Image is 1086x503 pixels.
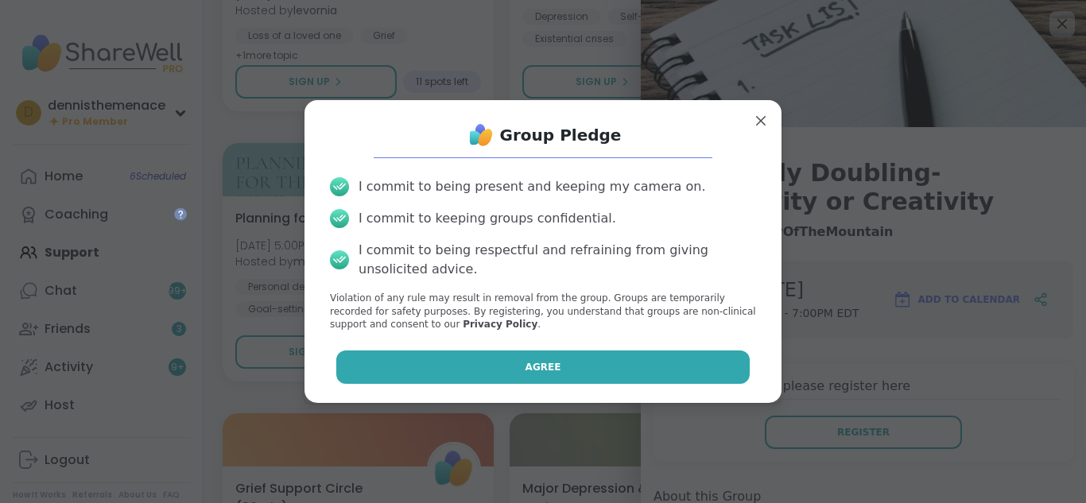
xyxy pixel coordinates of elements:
button: Agree [336,350,751,384]
p: Violation of any rule may result in removal from the group. Groups are temporarily recorded for s... [330,292,756,331]
h1: Group Pledge [500,124,622,146]
div: I commit to being respectful and refraining from giving unsolicited advice. [359,241,756,279]
a: Privacy Policy [463,319,537,330]
div: I commit to keeping groups confidential. [359,209,616,228]
span: Agree [526,360,561,374]
div: I commit to being present and keeping my camera on. [359,177,705,196]
iframe: Spotlight [174,207,187,220]
img: ShareWell Logo [465,119,497,151]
